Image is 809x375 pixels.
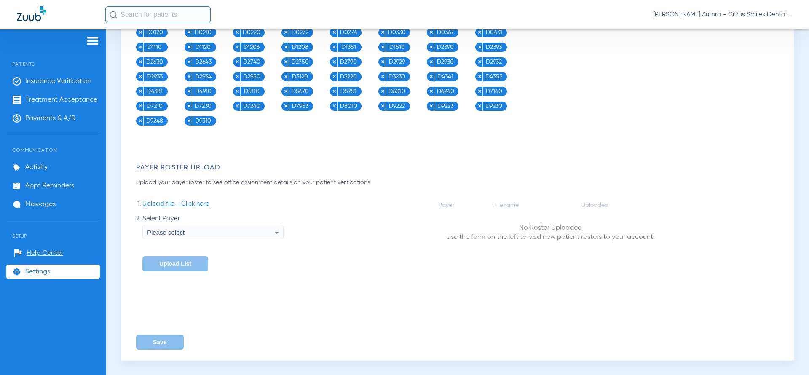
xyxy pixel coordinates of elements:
[136,163,783,172] h3: Payer Roster Upload
[142,214,284,239] label: Select Payer
[187,118,191,123] img: x.svg
[241,87,263,96] span: D5110
[494,201,580,210] td: Filename
[380,74,385,79] img: x.svg
[14,249,63,257] a: Help Center
[25,268,50,276] span: Settings
[289,102,311,111] span: D7953
[105,6,211,23] input: Search for patients
[483,87,505,96] span: D7140
[192,87,214,96] span: D4910
[332,89,337,94] img: x.svg
[289,28,311,37] span: D0272
[235,30,240,35] img: x.svg
[386,43,408,52] span: D1510
[6,134,100,153] span: Communication
[142,256,208,271] button: Upload List
[235,104,240,108] img: x.svg
[483,43,505,52] span: D2393
[483,72,505,81] span: D4355
[434,57,456,67] span: D2930
[338,57,359,67] span: D2790
[332,30,337,35] img: x.svg
[138,45,143,49] img: x.svg
[25,163,48,171] span: Activity
[192,102,214,111] span: D7230
[235,89,240,94] img: x.svg
[386,87,408,96] span: D6010
[187,45,191,49] img: x.svg
[284,59,288,64] img: x.svg
[192,57,214,67] span: D2643
[142,200,209,208] span: Upload file - Click here
[284,30,288,35] img: x.svg
[187,74,191,79] img: x.svg
[429,45,434,49] img: x.svg
[192,72,214,81] span: D2934
[187,104,191,108] img: x.svg
[144,102,166,111] span: D7210
[380,30,385,35] img: x.svg
[338,43,359,52] span: D1351
[653,11,792,19] span: [PERSON_NAME] Aurora - Citrus Smiles Dental Studio
[192,43,214,52] span: D1120
[110,11,117,19] img: Search Icon
[429,74,434,79] img: x.svg
[434,28,456,37] span: D0367
[434,102,456,111] span: D9223
[429,104,434,108] img: x.svg
[235,59,240,64] img: x.svg
[138,89,143,94] img: x.svg
[477,89,482,94] img: x.svg
[425,223,675,233] span: No Roster Uploaded
[86,36,99,46] img: hamburger-icon
[241,72,263,81] span: D2950
[25,200,56,209] span: Messages
[386,72,408,81] span: D3230
[338,72,359,81] span: D3220
[284,89,288,94] img: x.svg
[241,28,263,37] span: D0220
[144,72,166,81] span: D2933
[289,57,311,67] span: D2750
[425,211,676,242] td: Use the form on the left to add new patient rosters to your account.
[380,104,385,108] img: x.svg
[338,102,359,111] span: D8010
[332,59,337,64] img: x.svg
[386,28,408,37] span: D0330
[25,114,75,123] span: Payments & A/R
[138,59,143,64] img: x.svg
[284,104,288,108] img: x.svg
[17,6,46,21] img: Zuub Logo
[477,45,482,49] img: x.svg
[144,43,166,52] span: D1110
[25,182,74,190] span: Appt Reminders
[289,43,311,52] span: D1208
[25,77,91,86] span: Insurance Verification
[138,118,143,123] img: x.svg
[477,74,482,79] img: x.svg
[477,59,482,64] img: x.svg
[284,45,288,49] img: x.svg
[235,74,240,79] img: x.svg
[144,87,166,96] span: D4381
[144,28,166,37] span: D0120
[429,59,434,64] img: x.svg
[138,30,143,35] img: x.svg
[138,74,143,79] img: x.svg
[767,335,809,375] div: Chat Widget
[581,201,676,210] td: Uploaded
[386,57,408,67] span: D2929
[332,104,337,108] img: x.svg
[136,178,492,187] p: Upload your payer roster to see office assignment details on your patient verifications.
[144,57,166,67] span: D2630
[338,28,359,37] span: D0274
[192,28,214,37] span: D0210
[27,249,63,257] span: Help Center
[380,45,385,49] img: x.svg
[386,102,408,111] span: D9222
[241,102,263,111] span: D7240
[434,43,456,52] span: D2390
[438,201,493,210] td: Payer
[338,87,359,96] span: D5751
